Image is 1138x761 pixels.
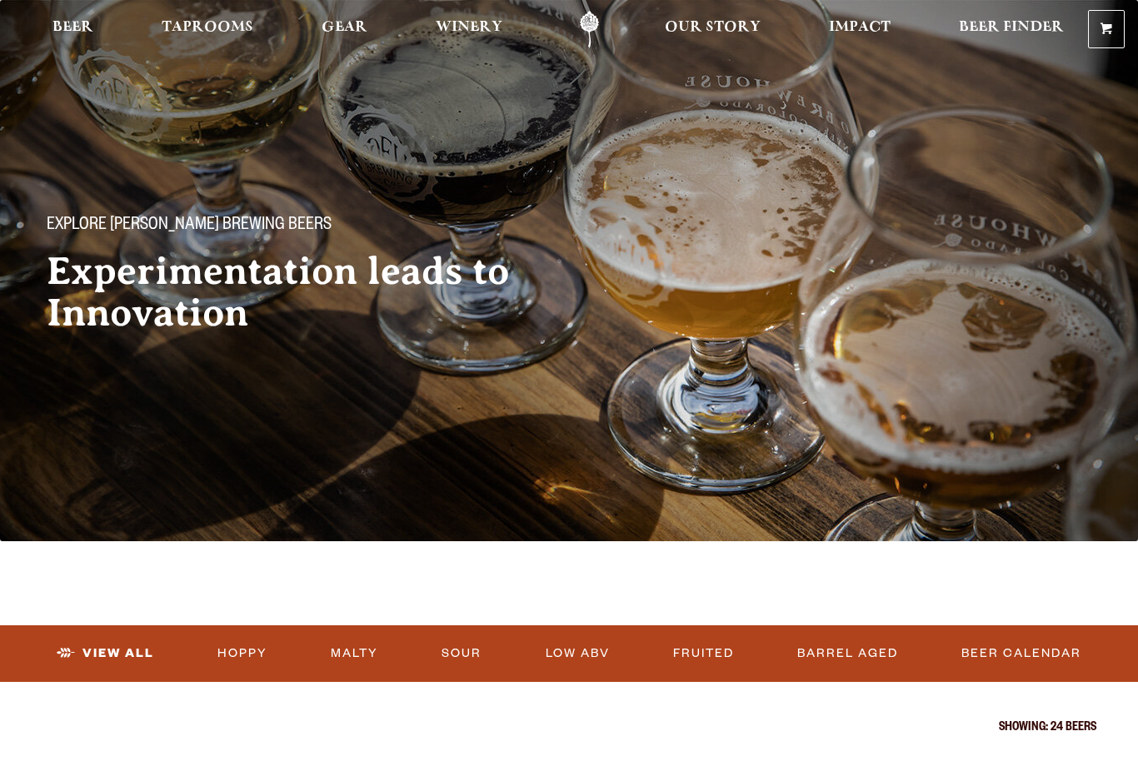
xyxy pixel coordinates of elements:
[955,634,1088,673] a: Beer Calendar
[52,21,93,34] span: Beer
[162,21,253,34] span: Taprooms
[324,634,385,673] a: Malty
[558,11,621,48] a: Odell Home
[435,634,488,673] a: Sour
[42,11,104,48] a: Beer
[791,634,905,673] a: Barrel Aged
[322,21,367,34] span: Gear
[654,11,771,48] a: Our Story
[818,11,901,48] a: Impact
[47,216,332,237] span: Explore [PERSON_NAME] Brewing Beers
[665,21,761,34] span: Our Story
[539,634,616,673] a: Low ABV
[50,634,161,673] a: View All
[829,21,891,34] span: Impact
[948,11,1075,48] a: Beer Finder
[436,21,502,34] span: Winery
[425,11,513,48] a: Winery
[666,634,741,673] a: Fruited
[151,11,264,48] a: Taprooms
[211,634,274,673] a: Hoppy
[47,251,567,334] h2: Experimentation leads to Innovation
[311,11,378,48] a: Gear
[959,21,1064,34] span: Beer Finder
[42,722,1096,735] p: Showing: 24 Beers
